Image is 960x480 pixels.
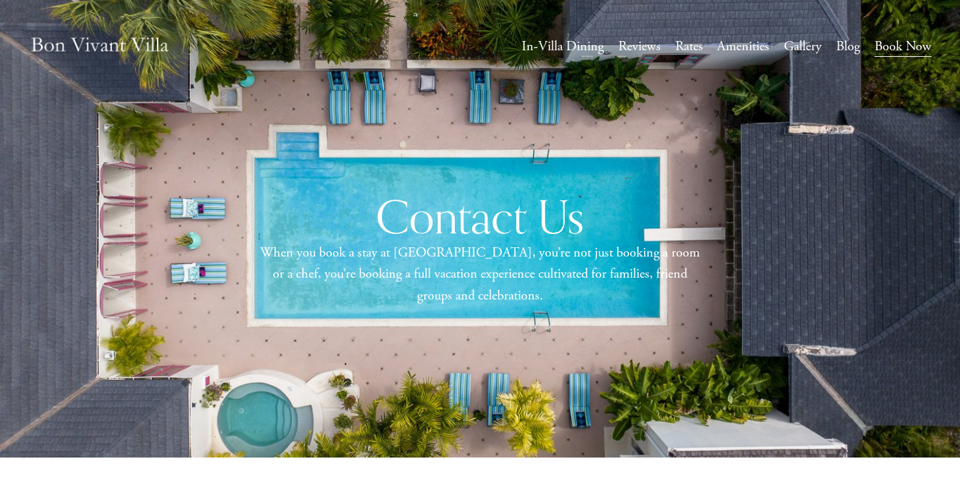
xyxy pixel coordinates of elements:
img: Caribbean Vacation Rental | Bon Vivant Villa [29,23,170,70]
p: When you book a stay at [GEOGRAPHIC_DATA], you’re not just booking a room or a chef, you’re booki... [256,242,704,307]
a: Blog [836,34,860,59]
h1: Contact Us [294,188,666,245]
a: Gallery [784,34,822,59]
a: In-Villa Dining [522,34,604,59]
a: Reviews [618,34,661,59]
a: Amenities [717,34,769,59]
a: Book Now [875,34,932,59]
a: Rates [675,34,703,59]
